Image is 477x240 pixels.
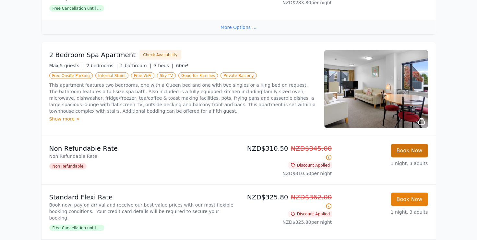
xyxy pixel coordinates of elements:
h3: 2 Bedroom Spa Apartment [49,50,136,59]
span: Free Onsite Parking [49,72,93,79]
p: Book now, pay on arrival and receive our best value prices with our most flexible booking conditi... [49,202,236,221]
span: Discount Applied [289,211,332,217]
div: More Options ... [42,20,436,34]
span: Free WiFi [131,72,154,79]
p: 1 night, 3 adults [337,209,428,215]
span: NZD$362.00 [291,193,332,201]
p: This apartment features two bedrooms, one with a Queen bed and one with two singles or a King bed... [49,82,316,114]
span: NZD$345.00 [291,145,332,152]
span: 60m² [176,63,188,68]
span: 3 beds | [154,63,173,68]
p: Standard Flexi Rate [49,193,236,202]
span: Free Cancellation until ... [49,5,104,12]
span: Discount Applied [289,162,332,169]
span: 1 bathroom | [120,63,151,68]
span: Internal Stairs [95,72,128,79]
span: Free Cancellation until ... [49,225,104,231]
p: NZD$325.80 [241,193,332,211]
button: Check Availability [139,50,181,60]
button: Book Now [391,144,428,158]
span: Sky TV [157,72,176,79]
span: 2 bedrooms | [86,63,118,68]
button: Book Now [391,193,428,206]
span: Non Refundable [49,163,87,170]
span: Max 5 guests | [49,63,84,68]
div: Show more > [49,116,316,122]
p: NZD$310.50 [241,144,332,162]
p: NZD$325.80 per night [241,219,332,225]
span: Private Balcony [221,72,256,79]
p: 1 night, 3 adults [337,160,428,167]
p: NZD$310.50 per night [241,170,332,177]
p: Non Refundable Rate [49,144,236,153]
span: Good for Families [178,72,218,79]
p: Non Refundable Rate [49,153,236,159]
